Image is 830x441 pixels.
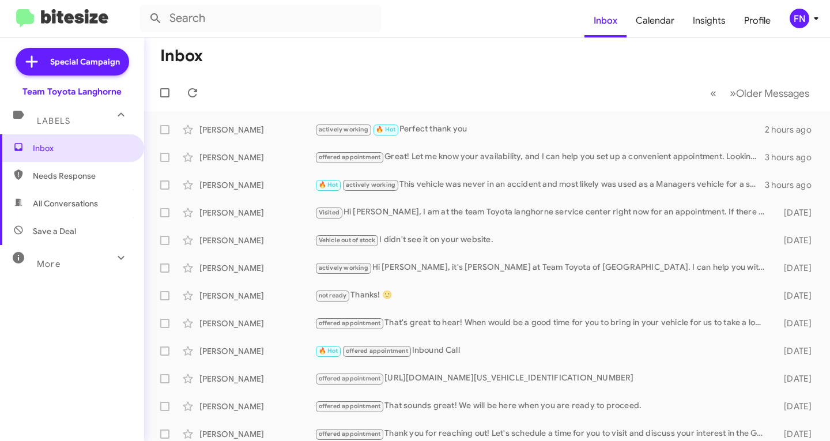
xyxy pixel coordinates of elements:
[703,81,723,105] button: Previous
[627,4,684,37] a: Calendar
[771,428,821,440] div: [DATE]
[16,48,129,76] a: Special Campaign
[771,262,821,274] div: [DATE]
[710,86,716,100] span: «
[160,47,203,65] h1: Inbox
[199,373,315,385] div: [PERSON_NAME]
[765,152,821,163] div: 3 hours ago
[376,126,395,133] span: 🔥 Hot
[315,123,765,136] div: Perfect thank you
[765,179,821,191] div: 3 hours ago
[315,372,771,385] div: [URL][DOMAIN_NAME][US_VEHICLE_IDENTIFICATION_NUMBER]
[730,86,736,100] span: »
[199,428,315,440] div: [PERSON_NAME]
[199,207,315,218] div: [PERSON_NAME]
[771,318,821,329] div: [DATE]
[584,4,627,37] a: Inbox
[315,178,765,191] div: This vehicle was never in an accident and most likely was used as a Managers vehicle for a short ...
[315,150,765,164] div: Great! Let me know your availability, and I can help you set up a convenient appointment. Looking...
[346,181,395,189] span: actively working
[33,170,131,182] span: Needs Response
[319,430,381,438] span: offered appointment
[771,345,821,357] div: [DATE]
[319,375,381,382] span: offered appointment
[319,153,381,161] span: offered appointment
[771,401,821,412] div: [DATE]
[319,347,338,355] span: 🔥 Hot
[139,5,382,32] input: Search
[33,198,98,209] span: All Conversations
[199,179,315,191] div: [PERSON_NAME]
[50,56,120,67] span: Special Campaign
[199,262,315,274] div: [PERSON_NAME]
[771,235,821,246] div: [DATE]
[319,181,338,189] span: 🔥 Hot
[780,9,817,28] button: FN
[199,290,315,301] div: [PERSON_NAME]
[771,290,821,301] div: [DATE]
[315,261,771,274] div: Hi [PERSON_NAME], it's [PERSON_NAME] at Team Toyota of [GEOGRAPHIC_DATA]. I can help you with you...
[319,236,376,244] span: Vehicle out of stock
[37,116,70,126] span: Labels
[315,206,771,219] div: Hi [PERSON_NAME], I am at the team Toyota langhorne service center right now for an appointment. ...
[199,401,315,412] div: [PERSON_NAME]
[199,124,315,135] div: [PERSON_NAME]
[199,345,315,357] div: [PERSON_NAME]
[33,142,131,154] span: Inbox
[319,319,381,327] span: offered appointment
[33,225,76,237] span: Save a Deal
[315,289,771,302] div: Thanks! 🙂
[765,124,821,135] div: 2 hours ago
[684,4,735,37] a: Insights
[315,344,771,357] div: Inbound Call
[315,427,771,440] div: Thank you for reaching out! Let's schedule a time for you to visit and discuss your interest in t...
[771,207,821,218] div: [DATE]
[22,86,122,97] div: Team Toyota Langhorne
[315,399,771,413] div: That sounds great! We will be here when you are ready to proceed.
[315,316,771,330] div: That's great to hear! When would be a good time for you to bring in your vehicle for us to take a...
[771,373,821,385] div: [DATE]
[199,318,315,329] div: [PERSON_NAME]
[736,87,809,100] span: Older Messages
[319,264,368,272] span: actively working
[199,235,315,246] div: [PERSON_NAME]
[319,126,368,133] span: actively working
[319,402,381,410] span: offered appointment
[704,81,816,105] nav: Page navigation example
[199,152,315,163] div: [PERSON_NAME]
[723,81,816,105] button: Next
[319,292,347,299] span: not ready
[315,233,771,247] div: I didn't see it on your website.
[346,347,408,355] span: offered appointment
[790,9,809,28] div: FN
[37,259,61,269] span: More
[319,209,339,216] span: Visited
[735,4,780,37] a: Profile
